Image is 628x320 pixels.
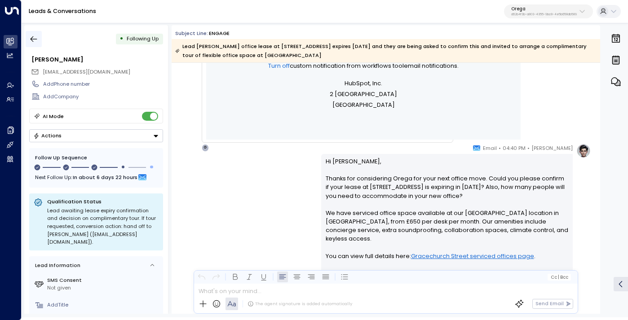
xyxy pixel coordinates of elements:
[29,129,163,142] div: Button group with a nested menu
[499,144,501,153] span: •
[251,61,476,71] p: email notifications.
[43,80,163,88] div: AddPhone number
[47,276,160,284] label: SMS Consent
[47,207,159,246] div: Lead awaiting lease expiry confirmation and decision on complimentary tour. If tour requested, co...
[551,275,568,280] span: Cc Bcc
[209,30,230,37] div: ENGAGE
[411,252,534,260] a: Gracechurch Street serviced offices page
[29,129,163,142] button: Actions
[33,132,62,139] div: Actions
[511,6,577,12] p: Orega
[32,262,80,269] div: Lead Information
[35,172,157,182] div: Next Follow Up:
[47,198,159,205] p: Qualification Status
[175,42,596,60] div: Lead [PERSON_NAME] office lease at [STREET_ADDRESS] expires [DATE] and they are being asked to co...
[43,112,64,121] div: AI Mode
[35,154,157,162] div: Follow Up Sequence
[511,13,577,16] p: d62b4f3b-a803-4355-9bc8-4e5b658db589
[175,30,208,37] span: Subject Line:
[29,7,96,15] a: Leads & Conversations
[119,32,124,45] div: •
[483,144,497,153] span: Email
[251,78,476,110] p: HubSpot, Inc. 2 [GEOGRAPHIC_DATA] [GEOGRAPHIC_DATA]
[503,144,526,153] span: 04:40 PM
[548,274,571,281] button: Cc|Bcc
[43,68,130,75] span: [EMAIL_ADDRESS][DOMAIN_NAME]
[47,301,160,309] div: AddTitle
[531,144,573,153] span: [PERSON_NAME]
[73,172,137,182] span: In about 6 days 22 hours
[268,61,290,71] a: Turn off
[326,157,569,295] p: Hi [PERSON_NAME], Thanks for considering Orega for your next office move. Could you please confir...
[248,301,352,307] div: The agent signature is added automatically
[127,35,159,42] span: Following Up
[196,272,207,282] button: Undo
[504,4,593,19] button: Oregad62b4f3b-a803-4355-9bc8-4e5b658db589
[43,68,130,76] span: asanghera121@hotmail.com
[527,144,530,153] span: •
[211,272,221,282] button: Redo
[47,284,160,292] div: Not given
[558,275,559,280] span: |
[43,93,163,101] div: AddCompany
[576,144,591,158] img: profile-logo.png
[290,61,404,71] span: Custom notification from workflows tool
[31,55,163,64] div: [PERSON_NAME]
